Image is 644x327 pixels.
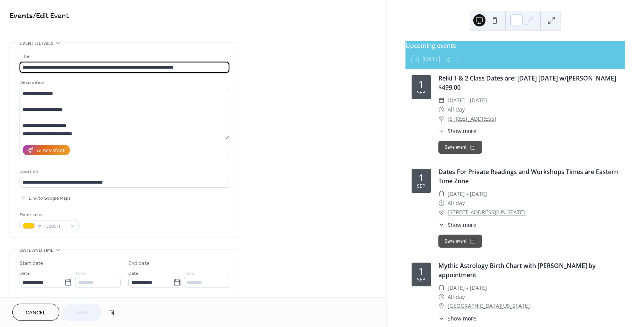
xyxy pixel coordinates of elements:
button: ​Show more [438,221,476,229]
span: Cancel [26,309,46,317]
button: AI Assistant [23,145,70,155]
span: Date [128,269,139,278]
span: [DATE] - [DATE] [448,96,487,105]
div: ​ [438,96,445,105]
span: / Edit Event [33,8,69,23]
div: Start date [20,260,43,268]
div: ​ [438,199,445,208]
div: ​ [438,221,445,229]
div: Reiki 1 & 2 Class Dates are: [DATE] [DATE] w/[PERSON_NAME] $499.00 [438,74,619,92]
div: ​ [438,189,445,199]
div: 1 [418,173,424,182]
span: Show more [448,127,476,135]
div: 1 [418,266,424,276]
div: Mythic Astrology Birth Chart with [PERSON_NAME] by appointment [438,261,619,279]
div: ​ [438,283,445,292]
span: Date and time [20,246,54,255]
span: Time [75,269,86,278]
a: [GEOGRAPHIC_DATA][US_STATE] [448,301,530,311]
a: [STREET_ADDRESS] [448,114,496,123]
div: ​ [438,105,445,114]
span: Show more [448,314,476,322]
span: All day [448,105,465,114]
button: ​Show more [438,127,476,135]
button: Save event [438,235,482,248]
div: Title [20,53,228,61]
div: Location [20,168,228,176]
a: [STREET_ADDRESS][US_STATE] [448,208,525,217]
div: ​ [438,292,445,302]
span: [DATE] - [DATE] [448,189,487,199]
button: Cancel [12,304,59,321]
div: ​ [438,127,445,135]
a: Events [10,8,33,23]
div: Sep [417,278,425,283]
span: All day [448,292,465,302]
div: Description [20,79,228,87]
div: Sep [417,90,425,95]
div: ​ [438,208,445,217]
div: End date [128,260,150,268]
div: Sep [417,184,425,189]
span: #FFCB05FF [38,222,66,230]
span: Time [184,269,195,278]
span: All day [448,199,465,208]
span: Link to Google Maps [29,194,71,202]
div: Upcoming events [405,41,625,50]
button: Save event [438,141,482,154]
div: Dates For Private Readings and Workshops Times are Eastern Time Zone [438,167,619,186]
div: 1 [418,79,424,89]
div: ​ [438,114,445,123]
span: Event details [20,39,54,48]
div: Event color [20,211,77,219]
div: ​ [438,301,445,311]
span: Show more [448,221,476,229]
span: [DATE] - [DATE] [448,283,487,292]
span: Date [20,269,30,278]
div: ​ [438,314,445,322]
div: AI Assistant [37,147,65,155]
button: ​Show more [438,314,476,322]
